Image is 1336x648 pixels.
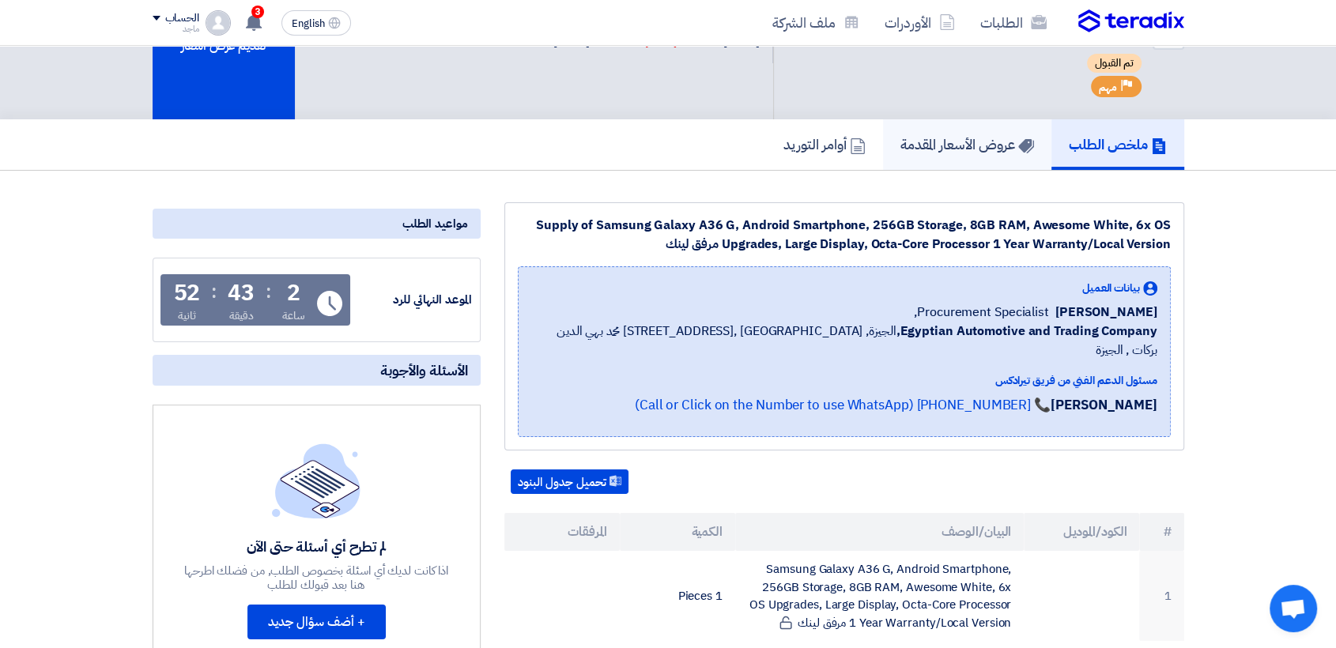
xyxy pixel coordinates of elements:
img: profile_test.png [206,10,231,36]
button: تحميل جدول البنود [511,469,628,495]
th: المرفقات [504,513,620,551]
div: : [211,277,217,306]
div: الموعد النهائي للرد [353,291,472,309]
td: 1 Pieces [620,551,735,641]
div: : [266,277,271,306]
a: أوامر التوريد [766,119,883,170]
strong: [PERSON_NAME] [1051,395,1157,415]
div: 52 [174,282,201,304]
a: 📞 [PHONE_NUMBER] (Call or Click on the Number to use WhatsApp) [635,395,1051,415]
span: [PERSON_NAME] [1055,303,1157,322]
div: ساعة [282,307,305,324]
div: الحساب [165,12,199,25]
span: مهم [1099,80,1117,95]
div: مسئول الدعم الفني من فريق تيرادكس [531,372,1157,389]
b: Egyptian Automotive and Trading Company, [896,322,1157,341]
span: تم القبول [1087,54,1142,73]
img: empty_state_list.svg [272,443,360,518]
span: 3 [251,6,264,18]
a: ملف الشركة [760,4,872,41]
td: 1 [1139,551,1183,641]
div: Open chat [1270,585,1317,632]
div: مواعيد الطلب [153,209,481,239]
button: + أضف سؤال جديد [247,605,386,639]
th: الكمية [620,513,735,551]
span: Procurement Specialist, [914,303,1049,322]
div: ثانية [178,307,196,324]
span: الجيزة, [GEOGRAPHIC_DATA] ,[STREET_ADDRESS] محمد بهي الدين بركات , الجيزة [531,322,1157,360]
div: لم تطرح أي أسئلة حتى الآن [182,537,451,556]
div: 2 [287,282,300,304]
div: ماجد [153,24,199,33]
h5: ملخص الطلب [1069,135,1167,153]
a: الطلبات [968,4,1059,41]
div: Supply of Samsung Galaxy A36 G, Android Smartphone, 256GB Storage, 8GB RAM, Awesome White, 6x OS ... [518,216,1171,254]
h5: عروض الأسعار المقدمة [900,135,1034,153]
img: Teradix logo [1078,9,1184,33]
span: بيانات العميل [1082,280,1140,296]
div: دقيقة [229,307,254,324]
button: English [281,10,351,36]
th: البيان/الوصف [735,513,1024,551]
th: # [1139,513,1183,551]
td: Samsung Galaxy A36 G, Android Smartphone, 256GB Storage, 8GB RAM, Awesome White, 6x OS Upgrades, ... [735,551,1024,641]
a: ملخص الطلب [1051,119,1184,170]
span: English [292,18,325,29]
div: 43 [228,282,255,304]
th: الكود/الموديل [1024,513,1139,551]
span: الأسئلة والأجوبة [380,361,468,379]
a: الأوردرات [872,4,968,41]
h5: أوامر التوريد [783,135,866,153]
a: عروض الأسعار المقدمة [883,119,1051,170]
div: اذا كانت لديك أي اسئلة بخصوص الطلب, من فضلك اطرحها هنا بعد قبولك للطلب [182,563,451,592]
